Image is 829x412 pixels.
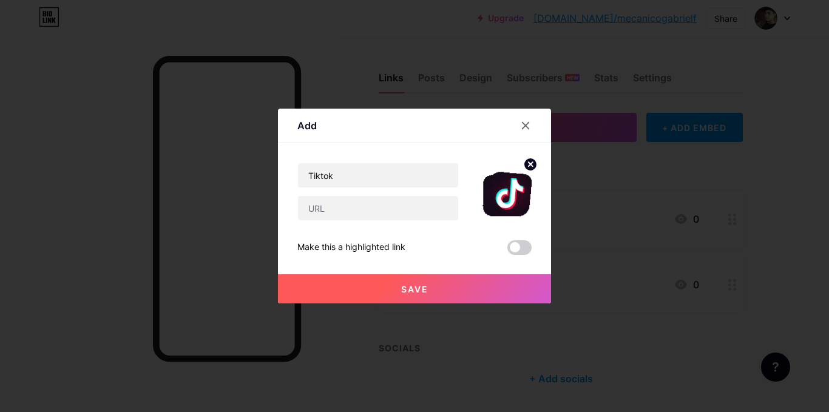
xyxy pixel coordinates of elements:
[298,163,458,187] input: Title
[401,284,428,294] span: Save
[297,118,317,133] div: Add
[298,196,458,220] input: URL
[278,274,551,303] button: Save
[297,240,405,255] div: Make this a highlighted link
[473,163,532,221] img: link_thumbnail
